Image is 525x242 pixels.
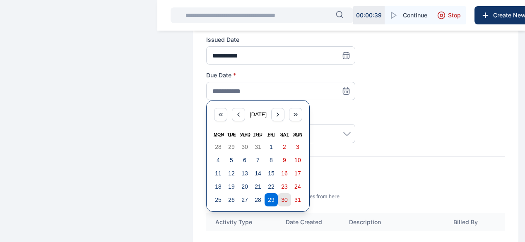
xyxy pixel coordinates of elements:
button: August 23, 2025 [278,180,291,193]
button: August 29, 2025 [265,193,278,206]
button: August 31, 2025 [291,193,304,206]
abbr: August 9, 2025 [283,157,286,163]
abbr: Saturday [280,132,289,137]
abbr: August 21, 2025 [255,183,261,190]
abbr: Monday [214,132,224,137]
button: August 4, 2025 [212,153,225,167]
abbr: August 14, 2025 [255,170,261,177]
p: Changes can not be made to imported flat fees from here [206,193,505,200]
button: August 19, 2025 [225,180,238,193]
abbr: Tuesday [227,132,236,137]
abbr: August 13, 2025 [241,170,248,177]
button: August 16, 2025 [278,167,291,180]
button: August 11, 2025 [212,167,225,180]
abbr: August 15, 2025 [268,170,275,177]
button: August 10, 2025 [291,153,304,167]
button: August 8, 2025 [265,153,278,167]
button: August 27, 2025 [238,193,251,206]
th: Date Created [277,213,340,231]
label: Due Date [206,71,355,79]
th: Description [340,213,444,231]
abbr: August 24, 2025 [294,183,301,190]
span: [DATE] [250,111,267,117]
button: August 30, 2025 [278,193,291,206]
abbr: August 1, 2025 [270,144,273,150]
abbr: August 3, 2025 [296,144,299,150]
button: August 1, 2025 [265,140,278,153]
th: Activity Type [206,213,277,231]
button: August 26, 2025 [225,193,238,206]
abbr: August 10, 2025 [294,157,301,163]
button: August 24, 2025 [291,180,304,193]
span: Continue [403,11,427,19]
button: August 15, 2025 [265,167,278,180]
abbr: August 18, 2025 [215,183,222,190]
button: July 28, 2025 [212,140,225,153]
button: August 13, 2025 [238,167,251,180]
abbr: July 30, 2025 [241,144,248,150]
button: August 2, 2025 [278,140,291,153]
abbr: August 17, 2025 [294,170,301,177]
abbr: August 16, 2025 [281,170,288,177]
abbr: Sunday [293,132,302,137]
button: August 20, 2025 [238,180,251,193]
abbr: August 31, 2025 [294,196,301,203]
button: July 31, 2025 [251,140,265,153]
p: 00 : 00 : 39 [356,11,382,19]
button: August 12, 2025 [225,167,238,180]
abbr: August 26, 2025 [228,196,235,203]
abbr: August 2, 2025 [283,144,286,150]
abbr: August 22, 2025 [268,183,275,190]
button: August 6, 2025 [238,153,251,167]
abbr: August 8, 2025 [270,157,273,163]
button: August 22, 2025 [265,180,278,193]
abbr: August 19, 2025 [228,183,235,190]
abbr: August 30, 2025 [281,196,288,203]
span: Stop [448,11,461,19]
abbr: August 23, 2025 [281,183,288,190]
abbr: August 6, 2025 [243,157,246,163]
button: August 3, 2025 [291,140,304,153]
label: Issued Date [206,36,355,44]
button: August 14, 2025 [251,167,265,180]
button: July 30, 2025 [238,140,251,153]
abbr: August 7, 2025 [256,157,260,163]
abbr: July 31, 2025 [255,144,261,150]
button: August 17, 2025 [291,167,304,180]
abbr: August 4, 2025 [217,157,220,163]
button: Stop [432,6,466,24]
abbr: August 29, 2025 [268,196,275,203]
button: August 9, 2025 [278,153,291,167]
button: August 7, 2025 [251,153,265,167]
button: Continue [385,6,432,24]
abbr: Friday [267,132,275,137]
abbr: August 5, 2025 [230,157,233,163]
button: August 5, 2025 [225,153,238,167]
button: August 18, 2025 [212,180,225,193]
abbr: Thursday [253,132,262,137]
abbr: August 27, 2025 [241,196,248,203]
abbr: July 28, 2025 [215,144,222,150]
abbr: August 20, 2025 [241,183,248,190]
abbr: August 25, 2025 [215,196,222,203]
abbr: August 11, 2025 [215,170,222,177]
abbr: August 12, 2025 [228,170,235,177]
abbr: Wednesday [240,132,250,137]
button: August 28, 2025 [251,193,265,206]
abbr: July 29, 2025 [228,144,235,150]
button: July 29, 2025 [225,140,238,153]
button: August 21, 2025 [251,180,265,193]
button: August 25, 2025 [212,193,225,206]
h3: Flat Fee [206,177,505,190]
button: [DATE] [250,108,266,121]
abbr: August 28, 2025 [255,196,261,203]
